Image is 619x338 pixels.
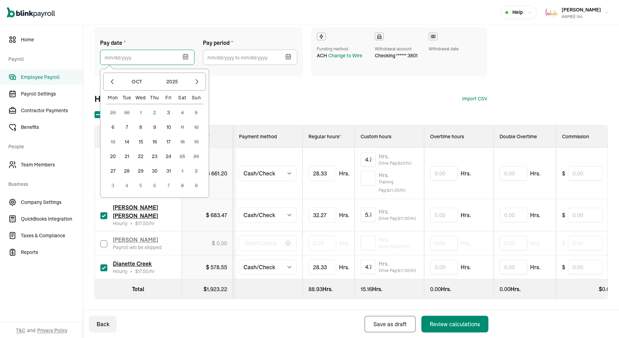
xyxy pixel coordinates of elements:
[135,220,148,226] span: $
[188,285,227,293] div: $
[216,240,227,247] span: 0.00
[94,111,101,118] input: Select all
[113,236,158,243] span: [PERSON_NAME]
[211,264,227,271] span: 578.55
[113,204,158,219] span: [PERSON_NAME] [PERSON_NAME]
[308,166,336,181] input: TextInput
[339,263,349,271] span: Hrs.
[430,236,458,250] input: 0.00
[106,179,120,192] button: 3
[430,208,458,222] input: 0.00
[562,14,601,20] div: AAMEE Inc
[542,4,612,21] button: [PERSON_NAME]AAMEE Inc
[135,268,148,274] span: $
[530,263,540,271] span: Hrs.
[130,220,132,227] span: •
[373,320,407,328] div: Save as draft
[120,75,154,88] button: Oct
[568,208,603,222] input: 0.00
[100,39,195,47] label: Pay date
[162,179,175,192] button: 7
[175,164,189,178] button: 1
[584,305,619,338] iframe: Chat Widget
[462,95,487,102] div: Import CSV
[379,159,412,167] span: Drive Pay ($ 20 /hr)
[21,36,83,43] span: Home
[375,46,418,52] div: Withdrawal account
[429,46,459,52] div: Withdrawal date
[135,268,155,275] span: /hr
[175,106,189,119] button: 4
[379,214,416,223] span: Drive Pay ($ 17.50 /hr)
[461,169,471,178] span: Hrs.
[568,260,603,274] input: 0.00
[530,211,540,219] span: Hrs.
[134,179,148,192] button: 5
[461,239,471,247] span: Hrs.
[8,136,79,156] span: People
[94,93,169,104] span: Hours and earnings
[148,164,162,178] button: 30
[207,286,227,292] span: 1,923.22
[512,9,523,16] span: Help
[21,74,83,81] span: Employee Payroll
[562,211,565,219] span: $
[138,220,148,226] span: 17.50
[568,236,603,250] input: 0.00
[530,169,540,178] span: Hrs.
[328,52,362,59] button: Change to Wire
[134,94,148,101] div: Wed
[211,170,227,177] span: 661.20
[189,135,203,149] button: 19
[500,286,510,292] span: 0.00
[120,135,134,149] button: 14
[135,220,155,227] span: /hr
[189,149,203,163] button: 26
[106,106,120,119] button: 29
[461,211,471,219] span: Hrs.
[21,232,83,239] span: Taxes & Compliance
[361,133,418,140] div: Custom hours
[211,212,227,219] span: 683.47
[317,46,364,52] div: Funding method
[379,171,418,178] span: Hrs.
[134,164,148,178] button: 29
[317,52,327,59] span: ACH
[308,236,336,251] input: TextInput
[148,120,162,134] button: 9
[148,94,162,101] div: Thu
[500,166,527,181] input: 0.00
[21,199,83,206] span: Company Settings
[379,266,416,275] span: Drive Pay ($ 17.50 /hr)
[100,285,176,293] div: Total
[206,263,227,271] div: $
[189,106,203,119] button: 5
[189,120,203,134] button: 12
[148,135,162,149] button: 16
[430,166,458,181] input: 0.00
[106,94,120,101] div: Mon
[89,316,117,332] button: Back
[364,316,416,332] button: Save as draft
[16,327,25,334] span: T&C
[203,50,297,65] input: mm/dd/yyyy to mm/dd/yyyy
[8,49,79,68] span: Payroll
[21,215,83,223] span: QuickBooks Integration
[361,286,372,292] span: 15.16
[162,164,175,178] button: 31
[189,94,203,101] div: Sun
[113,260,152,267] span: Dianette Creek
[339,169,349,178] span: Hrs.
[379,207,416,214] span: Hrs.
[339,239,349,247] span: Hrs.
[120,106,134,119] button: 30
[120,179,134,192] button: 4
[21,161,83,168] span: Team Members
[430,285,488,293] div: Hrs.
[500,260,527,274] input: 0.00
[134,106,148,119] button: 1
[21,124,83,131] span: Benefits
[106,135,120,149] button: 13
[308,259,336,275] input: TextInput
[430,286,441,292] span: 0.00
